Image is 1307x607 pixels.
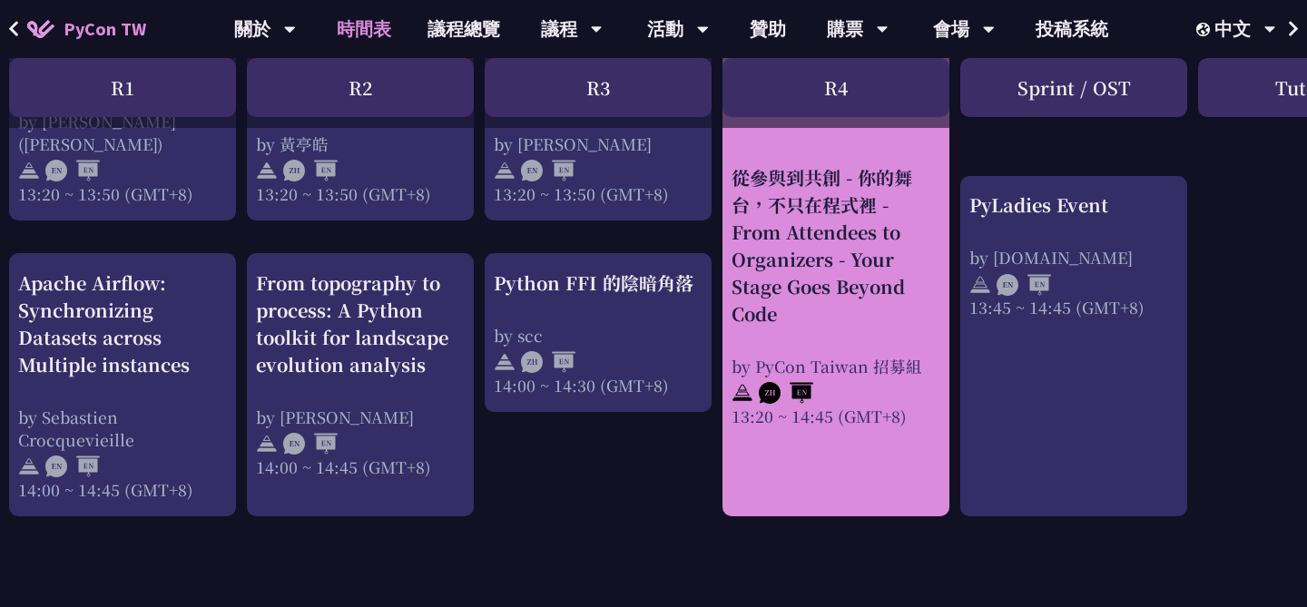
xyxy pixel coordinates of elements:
a: From topography to process: A Python toolkit for landscape evolution analysis by [PERSON_NAME] 14... [256,269,465,501]
img: svg+xml;base64,PHN2ZyB4bWxucz0iaHR0cDovL3d3dy53My5vcmcvMjAwMC9zdmciIHdpZHRoPSIyNCIgaGVpZ2h0PSIyNC... [969,274,991,296]
div: R4 [722,58,949,117]
div: PyLadies Event [969,191,1178,219]
img: ZHEN.371966e.svg [521,351,575,373]
a: Python FFI 的陰暗角落 by scc 14:00 ~ 14:30 (GMT+8) [494,269,703,397]
div: From topography to process: A Python toolkit for landscape evolution analysis [256,269,465,378]
div: by 黃亭皓 [256,132,465,155]
div: 14:00 ~ 14:45 (GMT+8) [18,478,227,501]
img: svg+xml;base64,PHN2ZyB4bWxucz0iaHR0cDovL3d3dy53My5vcmcvMjAwMC9zdmciIHdpZHRoPSIyNCIgaGVpZ2h0PSIyNC... [18,455,40,477]
img: ENEN.5a408d1.svg [283,433,338,455]
div: by [PERSON_NAME] [256,406,465,428]
div: Sprint / OST [960,58,1187,117]
div: R3 [485,58,712,117]
a: Apache Airflow: Synchronizing Datasets across Multiple instances by Sebastien Crocquevieille 14:0... [18,269,227,501]
div: 13:20 ~ 13:50 (GMT+8) [256,182,465,205]
div: R2 [247,58,474,117]
a: PyLadies Event by [DOMAIN_NAME] 13:45 ~ 14:45 (GMT+8) [969,191,1178,500]
div: by [PERSON_NAME] ([PERSON_NAME]) [18,110,227,155]
img: svg+xml;base64,PHN2ZyB4bWxucz0iaHR0cDovL3d3dy53My5vcmcvMjAwMC9zdmciIHdpZHRoPSIyNCIgaGVpZ2h0PSIyNC... [494,351,516,373]
img: ENEN.5a408d1.svg [45,455,100,477]
span: PyCon TW [64,15,146,43]
a: PyCon TW [9,6,164,52]
img: Locale Icon [1196,23,1214,36]
div: 13:20 ~ 13:50 (GMT+8) [494,182,703,205]
img: svg+xml;base64,PHN2ZyB4bWxucz0iaHR0cDovL3d3dy53My5vcmcvMjAwMC9zdmciIHdpZHRoPSIyNCIgaGVpZ2h0PSIyNC... [732,382,753,404]
div: Apache Airflow: Synchronizing Datasets across Multiple instances [18,269,227,378]
img: svg+xml;base64,PHN2ZyB4bWxucz0iaHR0cDovL3d3dy53My5vcmcvMjAwMC9zdmciIHdpZHRoPSIyNCIgaGVpZ2h0PSIyNC... [494,160,516,181]
img: ENEN.5a408d1.svg [521,160,575,181]
img: ENEN.5a408d1.svg [997,274,1051,296]
div: 14:00 ~ 14:30 (GMT+8) [494,374,703,397]
div: by [PERSON_NAME] [494,132,703,155]
img: svg+xml;base64,PHN2ZyB4bWxucz0iaHR0cDovL3d3dy53My5vcmcvMjAwMC9zdmciIHdpZHRoPSIyNCIgaGVpZ2h0PSIyNC... [18,160,40,181]
div: 從參與到共創 - 你的舞台，不只在程式裡 - From Attendees to Organizers - Your Stage Goes Beyond Code [732,163,940,327]
div: by scc [494,324,703,347]
div: 13:20 ~ 13:50 (GMT+8) [18,182,227,205]
div: 14:00 ~ 14:45 (GMT+8) [256,455,465,478]
div: by Sebastien Crocquevieille [18,406,227,451]
img: svg+xml;base64,PHN2ZyB4bWxucz0iaHR0cDovL3d3dy53My5vcmcvMjAwMC9zdmciIHdpZHRoPSIyNCIgaGVpZ2h0PSIyNC... [256,160,278,181]
div: by [DOMAIN_NAME] [969,246,1178,269]
div: 13:20 ~ 14:45 (GMT+8) [732,404,940,426]
img: ZHEN.371966e.svg [283,160,338,181]
div: by PyCon Taiwan 招募組 [732,354,940,377]
img: svg+xml;base64,PHN2ZyB4bWxucz0iaHR0cDovL3d3dy53My5vcmcvMjAwMC9zdmciIHdpZHRoPSIyNCIgaGVpZ2h0PSIyNC... [256,433,278,455]
img: ENEN.5a408d1.svg [45,160,100,181]
img: Home icon of PyCon TW 2025 [27,20,54,38]
div: Python FFI 的陰暗角落 [494,269,703,297]
div: 13:45 ~ 14:45 (GMT+8) [969,296,1178,318]
img: ZHEN.371966e.svg [759,382,813,404]
div: R1 [9,58,236,117]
